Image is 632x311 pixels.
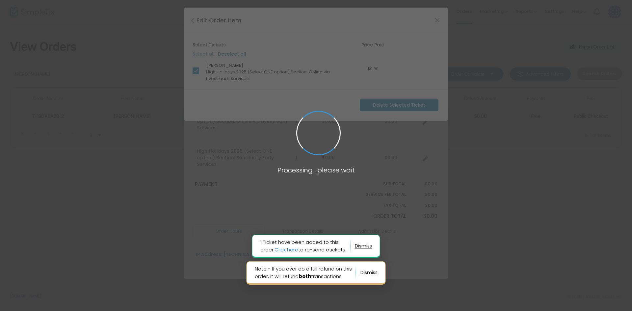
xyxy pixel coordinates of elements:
[260,239,351,253] span: 1 Ticket have been added to this order. to re-send etickets.
[299,273,311,280] b: both
[355,241,372,251] button: dismiss
[255,265,356,280] span: Note - If you ever do a full refund on this order, it will refund transactions.
[360,268,378,278] button: dismiss
[275,246,298,253] a: Click here
[263,166,369,174] h3: Processing... please wait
